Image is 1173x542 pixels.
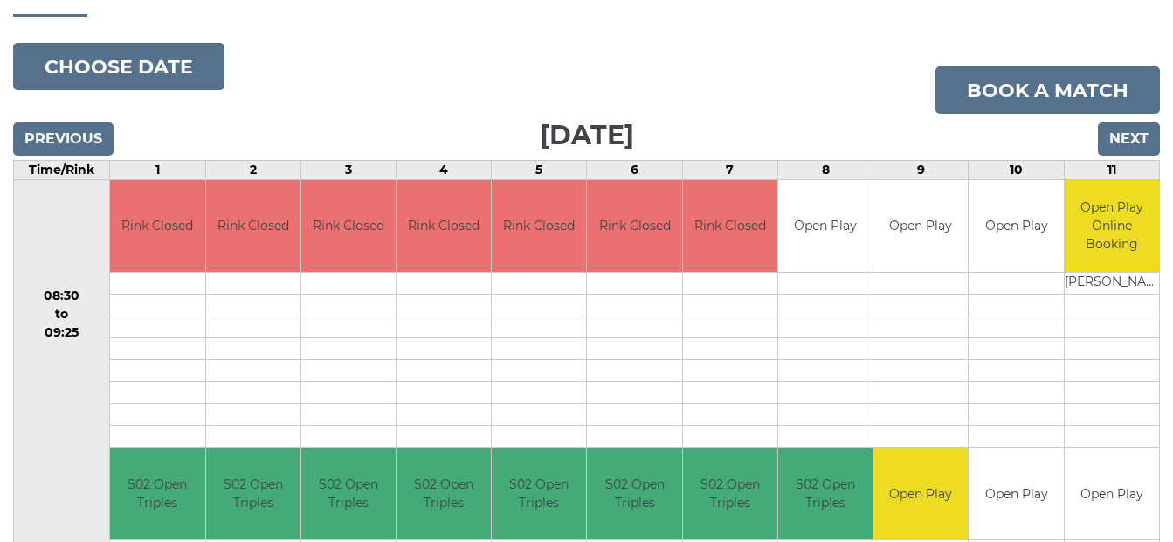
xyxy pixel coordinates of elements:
td: 9 [873,161,969,180]
td: S02 Open Triples [110,448,204,540]
td: 7 [682,161,777,180]
td: Rink Closed [110,180,204,272]
td: 8 [777,161,873,180]
td: S02 Open Triples [397,448,491,540]
td: Open Play [969,180,1063,272]
td: 5 [492,161,587,180]
td: Open Play [969,448,1063,540]
td: Open Play [1065,448,1159,540]
td: 3 [300,161,396,180]
td: 4 [397,161,492,180]
td: S02 Open Triples [683,448,777,540]
a: Book a match [935,66,1160,114]
td: S02 Open Triples [206,448,300,540]
td: Open Play Online Booking [1065,180,1159,272]
td: [PERSON_NAME] [1065,272,1159,294]
td: Open Play [873,180,968,272]
td: 10 [969,161,1064,180]
td: Rink Closed [587,180,681,272]
td: S02 Open Triples [778,448,873,540]
td: Rink Closed [206,180,300,272]
td: Rink Closed [301,180,396,272]
td: Rink Closed [397,180,491,272]
td: 1 [110,161,205,180]
td: S02 Open Triples [587,448,681,540]
td: S02 Open Triples [492,448,586,540]
td: S02 Open Triples [301,448,396,540]
td: Rink Closed [492,180,586,272]
input: Next [1098,122,1160,156]
td: Rink Closed [683,180,777,272]
td: 08:30 to 09:25 [14,180,110,448]
td: Open Play [778,180,873,272]
td: 2 [205,161,300,180]
td: Open Play [873,448,968,540]
td: 11 [1064,161,1159,180]
td: Time/Rink [14,161,110,180]
button: Choose date [13,43,224,90]
td: 6 [587,161,682,180]
input: Previous [13,122,114,156]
